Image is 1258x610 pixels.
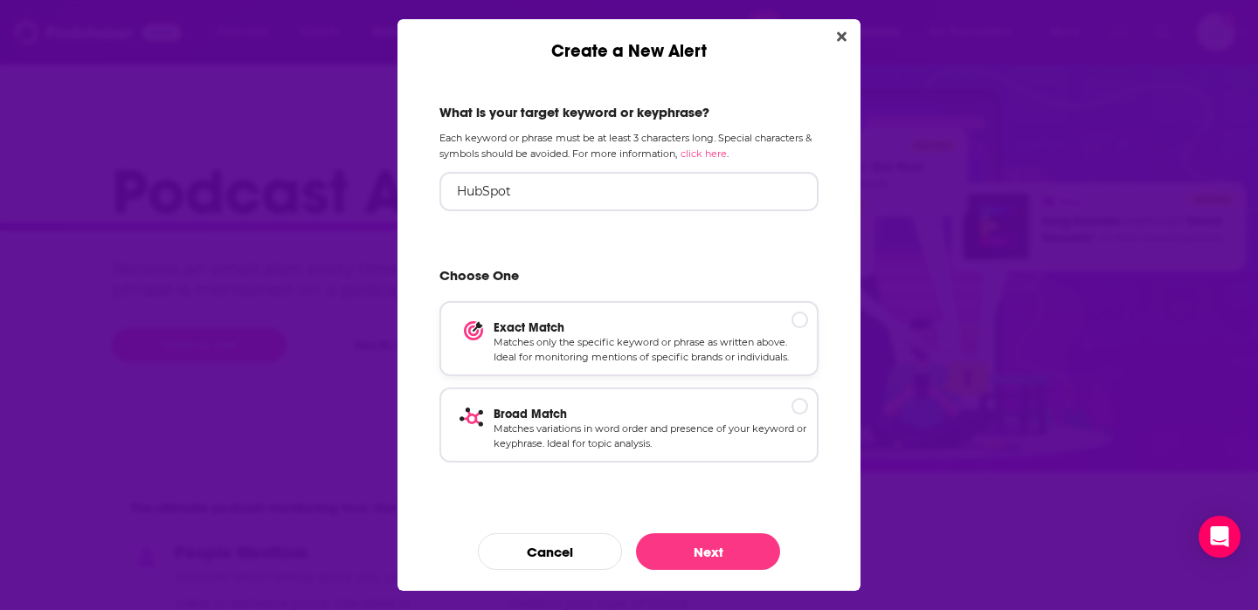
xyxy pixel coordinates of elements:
p: Matches variations in word order and presence of your keyword or keyphrase. Ideal for topic analy... [494,422,808,452]
button: Close [830,26,854,48]
h2: Choose One [439,267,819,291]
p: Matches only the specific keyword or phrase as written above. Ideal for monitoring mentions of sp... [494,335,808,366]
button: Next [636,533,780,570]
h2: What is your target keyword or keyphrase? [439,104,819,120]
button: Cancel [478,533,622,570]
p: Each keyword or phrase must be at least 3 characters long. Special characters & symbols should be... [439,131,819,161]
div: Open Intercom Messenger [1199,516,1241,558]
a: click here [681,147,727,160]
div: Create a New Alert [397,19,861,62]
p: Broad Match [494,407,808,422]
input: Ex: brand name, person, topic [439,172,819,211]
p: Exact Match [494,320,808,335]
